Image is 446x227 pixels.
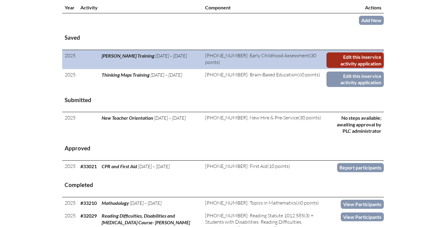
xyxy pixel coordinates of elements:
[138,163,170,169] span: [DATE] – [DATE]
[130,200,161,206] span: [DATE] – [DATE]
[62,112,78,137] td: 2025
[205,200,296,206] span: [PHONE_NUMBER]: Topics in Mathematics
[326,72,384,87] a: Edit this inservice activity application
[102,163,137,169] span: CPR and First Aid
[62,197,78,210] td: 2025
[205,115,298,121] span: [PHONE_NUMBER]: New Hire & Pre-Service
[62,2,78,13] th: Year
[80,200,97,206] b: #33210
[341,212,384,221] a: View Participants
[326,52,384,68] a: Edit this inservice activity application
[154,115,186,121] span: [DATE] – [DATE]
[155,53,187,59] span: [DATE] – [DATE]
[205,52,309,58] span: [PHONE_NUMBER]: Early Childhood Assessment
[329,115,381,134] p: No steps available; awaiting approval by PLC administrator
[326,2,384,13] th: Actions
[150,72,182,78] span: [DATE] – [DATE]
[102,53,154,58] span: [PERSON_NAME] Training
[62,50,78,69] td: 2025
[341,200,384,209] a: View Participants
[78,2,203,13] th: Activity
[102,200,129,206] span: Mathodology
[102,72,150,78] span: Thinking Maps Training
[80,213,97,219] b: #32029
[205,72,297,78] span: [PHONE_NUMBER]: Brain-Based Education
[62,69,78,88] td: 2025
[102,115,153,121] span: New Teacher Orientation
[337,163,384,172] a: Report participants
[203,112,326,137] td: (30 points)
[65,181,381,189] h3: Completed
[102,213,190,225] span: Reading Difficulties, Disabilities and [MEDICAL_DATA] Course- [PERSON_NAME]
[80,163,97,169] b: #33021
[203,197,326,210] td: (60 points)
[205,163,267,169] span: [PHONE_NUMBER]: First Aid
[62,161,78,173] td: 2025
[203,50,326,69] td: (30 points)
[203,69,326,88] td: (60 points)
[359,16,384,25] a: Add New
[65,145,381,152] h3: Approved
[203,161,326,173] td: (10 points)
[203,2,326,13] th: Component
[65,34,381,42] h3: Saved
[65,96,381,104] h3: Submitted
